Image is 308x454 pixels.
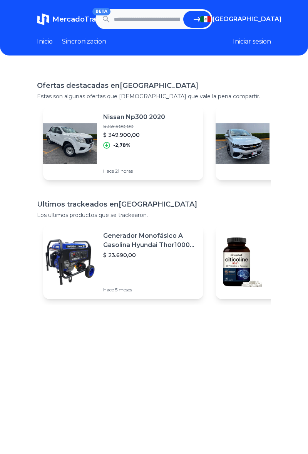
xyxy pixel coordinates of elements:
[113,142,131,148] p: -2,78%
[103,168,165,174] p: Hace 21 horas
[62,37,106,46] a: Sincronizacion
[103,131,165,139] p: $ 349.900,00
[233,37,271,46] button: Iniciar sesion
[43,225,203,299] a: Featured imageGenerador Monofásico A Gasolina Hyundai Thor10000 P 11.5 Kw$ 23.690,00Hace 5 meses
[52,15,104,24] span: MercadoTrack
[103,113,165,122] p: Nissan Np300 2020
[43,235,97,289] img: Featured image
[213,15,282,24] span: [GEOGRAPHIC_DATA]
[37,13,95,25] a: MercadoTrackBETA
[200,16,211,22] img: Mexico
[37,80,271,91] h1: Ofertas destacadas en [GEOGRAPHIC_DATA]
[103,231,197,250] p: Generador Monofásico A Gasolina Hyundai Thor10000 P 11.5 Kw
[43,106,203,180] a: Featured imageNissan Np300 2020$ 359.900,00$ 349.900,00-2,78%Hace 21 horas
[43,116,97,170] img: Featured image
[200,15,271,24] button: [GEOGRAPHIC_DATA]
[103,287,197,293] p: Hace 5 meses
[103,251,197,259] p: $ 23.690,00
[37,37,53,46] a: Inicio
[37,92,271,100] p: Estas son algunas ofertas que [DEMOGRAPHIC_DATA] que vale la pena compartir.
[103,123,165,129] p: $ 359.900,00
[216,235,269,289] img: Featured image
[37,211,271,219] p: Los ultimos productos que se trackearon.
[216,116,269,170] img: Featured image
[37,13,49,25] img: MercadoTrack
[92,8,110,15] span: BETA
[37,199,271,210] h1: Ultimos trackeados en [GEOGRAPHIC_DATA]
